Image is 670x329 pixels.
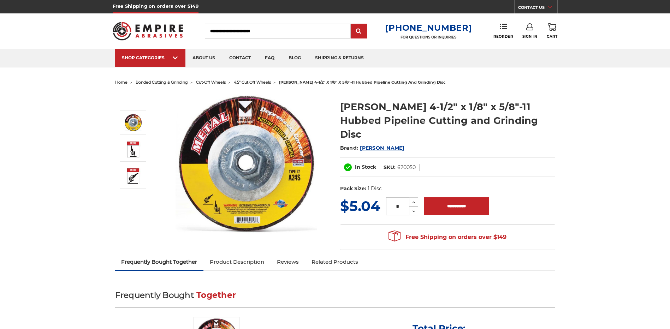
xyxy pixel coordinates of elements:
span: Sign In [522,34,538,39]
a: home [115,80,128,85]
h1: [PERSON_NAME] 4-1/2" x 1/8" x 5/8"-11 Hubbed Pipeline Cutting and Grinding Disc [340,100,555,141]
span: Free Shipping on orders over $149 [389,230,506,244]
img: Mercer 4-1/2" x 1/8" x 5/8"-11 Hubbed Cutting and Light Grinding Wheel [124,114,142,131]
a: CONTACT US [518,4,557,13]
dt: Pack Size: [340,185,366,192]
dd: 1 Disc [368,185,382,192]
span: In Stock [355,164,376,170]
a: Related Products [305,254,364,270]
img: Mercer 4-1/2" x 1/8" x 5/8"-11 Hubbed Cutting and Light Grinding Wheel [176,92,317,234]
a: Cart [547,23,557,39]
img: Mercer 4-1/2" x 1/8" x 5/8"-11 Hubbed Pipeline Cutting and Grinding Disc [124,168,142,184]
span: $5.04 [340,197,380,215]
a: [PHONE_NUMBER] [385,23,472,33]
img: Empire Abrasives [113,17,183,45]
p: FOR QUESTIONS OR INQUIRIES [385,35,472,40]
a: Frequently Bought Together [115,254,204,270]
span: Cart [547,34,557,39]
img: Mercer 4-1/2" x 1/8" x 5/8"-11 Hubbed Pipeline Cutting and Grinding Disc [124,142,142,157]
a: blog [281,49,308,67]
span: [PERSON_NAME] 4-1/2" x 1/8" x 5/8"-11 hubbed pipeline cutting and grinding disc [279,80,446,85]
a: Reorder [493,23,513,38]
span: Brand: [340,145,358,151]
a: bonded cutting & grinding [136,80,188,85]
dt: SKU: [384,164,396,171]
a: faq [258,49,281,67]
a: contact [222,49,258,67]
dd: 620050 [397,164,416,171]
div: SHOP CATEGORIES [122,55,178,60]
a: cut-off wheels [196,80,226,85]
a: [PERSON_NAME] [360,145,404,151]
span: Together [196,290,236,300]
a: Product Description [203,254,271,270]
a: about us [185,49,222,67]
input: Submit [352,24,366,38]
span: Frequently Bought [115,290,194,300]
a: 4.5" cut off wheels [234,80,271,85]
a: shipping & returns [308,49,371,67]
span: Reorder [493,34,513,39]
a: Reviews [271,254,305,270]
